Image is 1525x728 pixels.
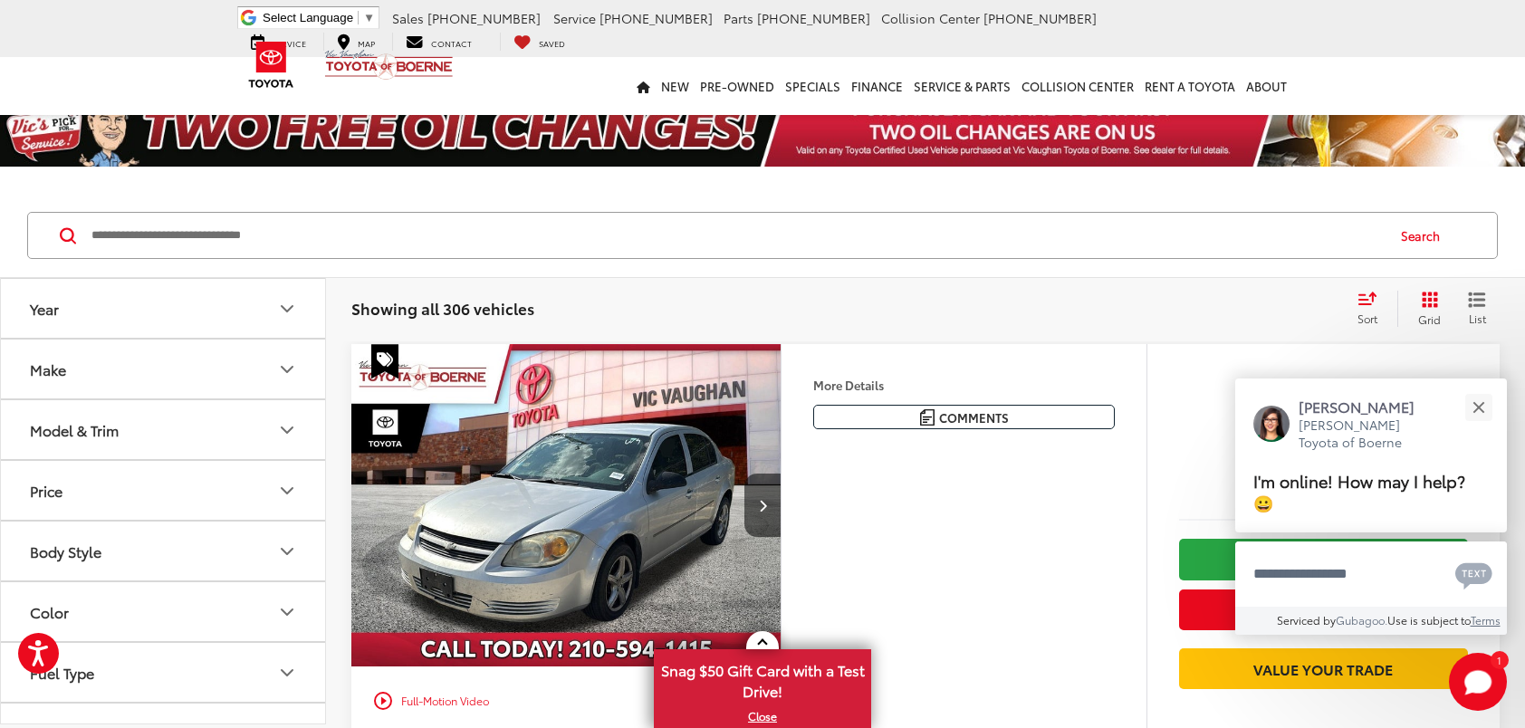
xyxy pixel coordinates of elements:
[392,33,485,51] a: Contact
[358,11,359,24] span: ​
[939,409,1009,426] span: Comments
[1299,397,1433,417] p: [PERSON_NAME]
[30,603,69,620] div: Color
[30,542,101,560] div: Body Style
[780,57,846,115] a: Specials
[263,11,353,24] span: Select Language
[813,378,1115,391] h4: More Details
[371,344,398,378] span: Special
[1468,311,1486,326] span: List
[350,344,782,668] img: 2009 Chevrolet Cobalt LS
[1139,57,1241,115] a: Rent a Toyota
[1,340,327,398] button: MakeMake
[1,400,327,459] button: Model & TrimModel & Trim
[350,344,782,666] div: 2009 Chevrolet Cobalt LS 0
[908,57,1016,115] a: Service & Parts: Opens in a new tab
[427,9,541,27] span: [PHONE_NUMBER]
[1253,468,1465,514] span: I'm online! How may I help? 😀
[1497,656,1501,664] span: 1
[920,409,935,425] img: Comments
[500,33,579,51] a: My Saved Vehicles
[1,643,327,702] button: Fuel TypeFuel Type
[1299,417,1433,452] p: [PERSON_NAME] Toyota of Boerne
[1449,653,1507,711] button: Toggle Chat Window
[363,11,375,24] span: ▼
[1455,560,1492,589] svg: Text
[263,11,375,24] a: Select Language​
[1357,311,1377,326] span: Sort
[656,651,869,706] span: Snag $50 Gift Card with a Test Drive!
[350,344,782,666] a: 2009 Chevrolet Cobalt LS2009 Chevrolet Cobalt LS2009 Chevrolet Cobalt LS2009 Chevrolet Cobalt LS
[599,9,713,27] span: [PHONE_NUMBER]
[1459,388,1498,426] button: Close
[276,601,298,623] div: Color
[1336,612,1387,627] a: Gubagoo.
[351,297,534,319] span: Showing all 306 vehicles
[695,57,780,115] a: Pre-Owned
[1235,541,1507,607] textarea: Type your message
[90,214,1384,257] input: Search by Make, Model, or Keyword
[237,35,305,94] img: Toyota
[276,359,298,380] div: Make
[323,33,388,51] a: Map
[1387,612,1471,627] span: Use is subject to
[1016,57,1139,115] a: Collision Center
[553,9,596,27] span: Service
[1,279,327,338] button: YearYear
[846,57,908,115] a: Finance
[1418,311,1441,327] span: Grid
[1241,57,1292,115] a: About
[1450,553,1498,594] button: Chat with SMS
[1454,291,1500,327] button: List View
[1179,589,1468,630] button: Get Price Now
[539,37,565,49] span: Saved
[813,405,1115,429] button: Comments
[1397,291,1454,327] button: Grid View
[1179,648,1468,689] a: Value Your Trade
[1449,653,1507,711] svg: Start Chat
[30,482,62,499] div: Price
[30,360,66,378] div: Make
[656,57,695,115] a: New
[983,9,1097,27] span: [PHONE_NUMBER]
[1471,612,1501,627] a: Terms
[724,9,753,27] span: Parts
[1348,291,1397,327] button: Select sort value
[276,419,298,441] div: Model & Trim
[30,421,119,438] div: Model & Trim
[1,582,327,641] button: ColorColor
[757,9,870,27] span: [PHONE_NUMBER]
[1277,612,1336,627] span: Serviced by
[276,480,298,502] div: Price
[1,522,327,580] button: Body StyleBody Style
[237,33,320,51] a: Service
[392,9,424,27] span: Sales
[30,664,94,681] div: Fuel Type
[324,49,454,81] img: Vic Vaughan Toyota of Boerne
[744,474,781,537] button: Next image
[1384,213,1466,258] button: Search
[276,662,298,684] div: Fuel Type
[1179,539,1468,580] a: Check Availability
[881,9,980,27] span: Collision Center
[276,541,298,562] div: Body Style
[276,298,298,320] div: Year
[1,461,327,520] button: PricePrice
[631,57,656,115] a: Home
[1179,415,1468,460] span: $1,700
[30,300,59,317] div: Year
[1235,378,1507,635] div: Close[PERSON_NAME][PERSON_NAME] Toyota of BoerneI'm online! How may I help? 😀Type your messageCha...
[1179,469,1468,487] span: [DATE] Price:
